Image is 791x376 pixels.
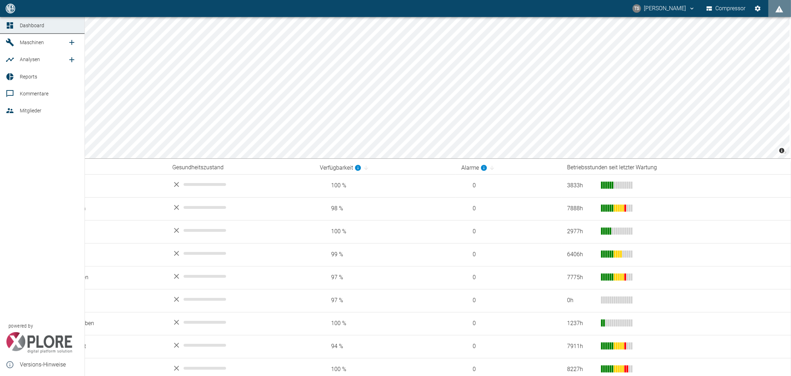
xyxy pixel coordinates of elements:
[561,161,791,174] th: Betriebsstunden seit letzter Wartung
[320,205,450,213] span: 98 %
[461,205,556,213] span: 0
[567,342,595,351] div: 7911 h
[172,203,308,212] div: No data
[461,296,556,305] span: 0
[633,4,641,13] div: TS
[172,180,308,189] div: No data
[320,365,450,374] span: 100 %
[320,164,362,172] div: berechnet für die letzten 7 Tage
[8,323,33,329] span: powered by
[705,2,747,15] button: Compressor
[751,2,764,15] button: Einstellungen
[461,164,487,172] div: berechnet für die letzten 7 Tage
[20,40,44,45] span: Maschinen
[172,272,308,281] div: No data
[320,342,450,351] span: 94 %
[567,228,595,236] div: 2977 h
[20,360,79,369] span: Versions-Hinweise
[20,74,37,80] span: Reports
[47,174,167,197] td: Altena
[567,319,595,328] div: 1237 h
[461,228,556,236] span: 0
[20,57,40,62] span: Analysen
[461,342,556,351] span: 0
[172,226,308,235] div: No data
[47,312,167,335] td: Klein Wanzleben
[461,319,556,328] span: 0
[47,266,167,289] td: Jürgenshagen
[567,365,595,374] div: 8227 h
[6,332,73,353] img: Xplore Logo
[461,182,556,190] span: 0
[567,296,595,305] div: 0 h
[20,23,44,28] span: Dashboard
[631,2,696,15] button: timo.streitbuerger@arcanum-energy.de
[167,161,314,174] th: Gesundheitszustand
[65,53,79,67] a: new /analyses/list/0
[65,35,79,49] a: new /machines
[567,205,595,213] div: 7888 h
[320,251,450,259] span: 99 %
[567,182,595,190] div: 3833 h
[172,295,308,304] div: No data
[47,335,167,358] td: Kroppenstedt
[320,228,450,236] span: 100 %
[47,220,167,243] td: Forchheim
[20,108,41,113] span: Mitglieder
[567,251,595,259] div: 6406 h
[567,274,595,282] div: 7775 h
[461,251,556,259] span: 0
[172,341,308,349] div: No data
[5,4,16,13] img: logo
[47,243,167,266] td: Heygendorf
[20,91,48,96] span: Kommentare
[320,182,450,190] span: 100 %
[461,274,556,282] span: 0
[20,17,790,158] canvas: Map
[320,319,450,328] span: 100 %
[320,274,450,282] span: 97 %
[47,289,167,312] td: Karben
[47,197,167,220] td: Bruchhausen
[320,296,450,305] span: 97 %
[172,364,308,372] div: No data
[172,249,308,258] div: No data
[461,365,556,374] span: 0
[172,318,308,327] div: No data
